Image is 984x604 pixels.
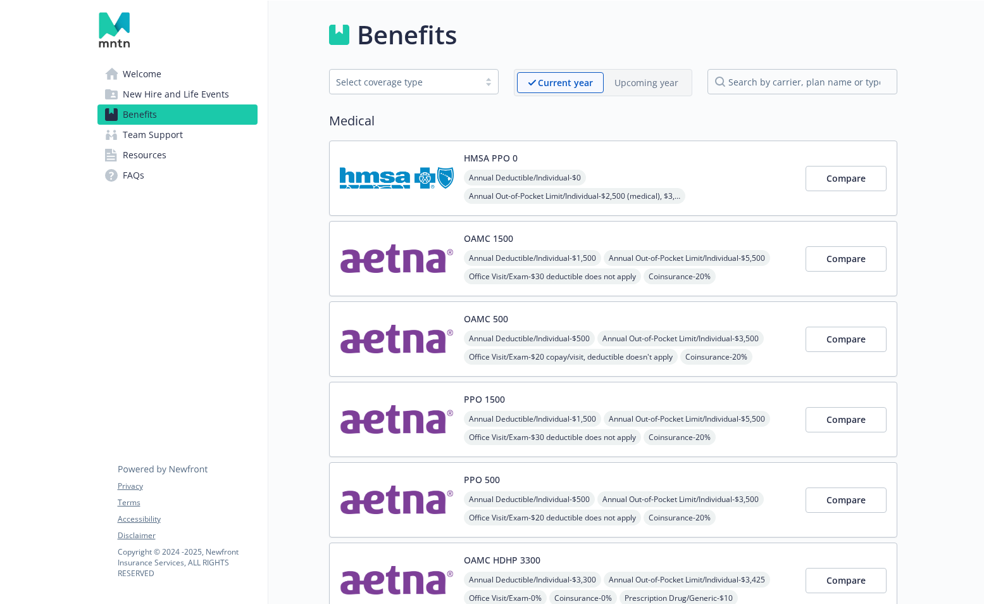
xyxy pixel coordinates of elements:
span: Annual Out-of-Pocket Limit/Individual - $2,500 (medical), $3,600 (prescription) [464,188,685,204]
a: Terms [118,497,257,508]
a: Disclaimer [118,530,257,541]
a: Privacy [118,481,257,492]
span: Coinsurance - 20% [644,268,716,284]
span: Compare [826,253,866,265]
img: Hawaii Medical Service Association carrier logo [340,151,454,205]
a: Team Support [97,125,258,145]
span: Coinsurance - 20% [644,510,716,525]
a: Resources [97,145,258,165]
button: Compare [806,407,887,432]
span: Benefits [123,104,157,125]
img: Aetna Inc carrier logo [340,393,454,446]
span: Compare [826,574,866,586]
span: Welcome [123,64,161,84]
p: Copyright © 2024 - 2025 , Newfront Insurance Services, ALL RIGHTS RESERVED [118,546,257,579]
a: New Hire and Life Events [97,84,258,104]
span: Annual Out-of-Pocket Limit/Individual - $3,500 [597,491,764,507]
span: FAQs [123,165,144,186]
button: OAMC 500 [464,312,508,325]
span: New Hire and Life Events [123,84,229,104]
span: Annual Deductible/Individual - $1,500 [464,411,601,427]
h2: Medical [329,111,897,130]
input: search by carrier, plan name or type [707,69,897,94]
span: Annual Out-of-Pocket Limit/Individual - $5,500 [604,411,770,427]
span: Office Visit/Exam - $30 deductible does not apply [464,268,641,284]
span: Office Visit/Exam - $30 deductible does not apply [464,429,641,445]
a: Accessibility [118,513,257,525]
span: Office Visit/Exam - $20 copay/visit, deductible doesn't apply [464,349,678,365]
span: Resources [123,145,166,165]
button: OAMC HDHP 3300 [464,553,540,567]
img: Aetna Inc carrier logo [340,473,454,527]
span: Compare [826,494,866,506]
img: Aetna Inc carrier logo [340,232,454,286]
img: Aetna Inc carrier logo [340,312,454,366]
div: Select coverage type [336,75,473,89]
button: Compare [806,166,887,191]
span: Compare [826,333,866,345]
span: Annual Out-of-Pocket Limit/Individual - $5,500 [604,250,770,266]
button: Compare [806,488,887,513]
span: Annual Deductible/Individual - $1,500 [464,250,601,266]
button: Compare [806,246,887,272]
span: Compare [826,413,866,425]
span: Annual Deductible/Individual - $500 [464,330,595,346]
span: Annual Out-of-Pocket Limit/Individual - $3,425 [604,572,770,588]
span: Coinsurance - 20% [680,349,752,365]
span: Coinsurance - 20% [644,429,716,445]
button: OAMC 1500 [464,232,513,245]
button: Compare [806,327,887,352]
span: Annual Deductible/Individual - $3,300 [464,572,601,588]
span: Team Support [123,125,183,145]
h1: Benefits [357,16,457,54]
a: FAQs [97,165,258,186]
span: Annual Deductible/Individual - $500 [464,491,595,507]
button: PPO 1500 [464,393,505,406]
p: Upcoming year [614,76,678,89]
a: Welcome [97,64,258,84]
a: Benefits [97,104,258,125]
span: Annual Deductible/Individual - $0 [464,170,586,186]
button: HMSA PPO 0 [464,151,518,165]
span: Compare [826,172,866,184]
p: Current year [538,76,593,89]
button: Compare [806,568,887,593]
span: Office Visit/Exam - $20 deductible does not apply [464,510,641,525]
span: Annual Out-of-Pocket Limit/Individual - $3,500 [597,330,764,346]
button: PPO 500 [464,473,500,486]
